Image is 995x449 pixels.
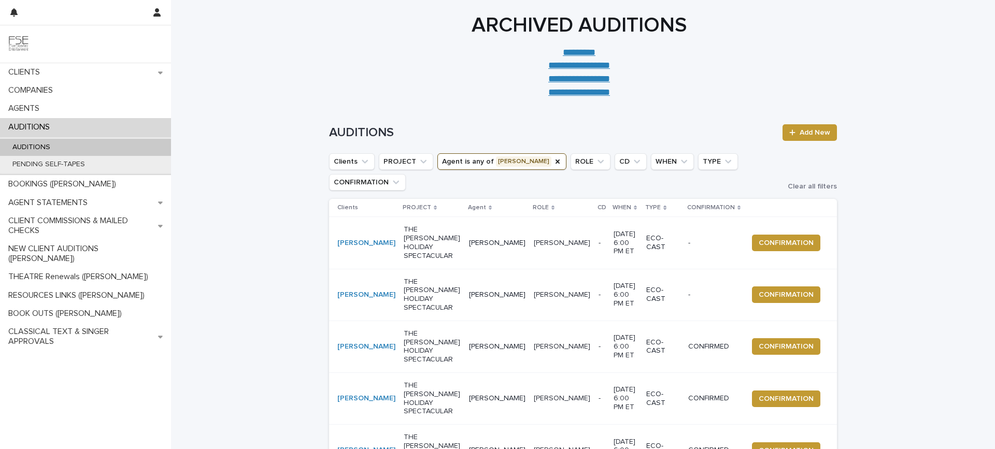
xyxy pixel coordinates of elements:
p: CONFIRMATION [687,202,735,213]
p: CLASSICAL TEXT & SINGER APPROVALS [4,327,158,346]
p: THE [PERSON_NAME] HOLIDAY SPECTACULAR [404,381,461,416]
p: - [599,291,605,299]
p: ECO-CAST [646,234,679,252]
p: TYPE [645,202,661,213]
a: [PERSON_NAME] [337,342,395,351]
a: [PERSON_NAME] [337,291,395,299]
p: AUDITIONS [4,143,59,152]
p: - [688,239,740,248]
p: Clients [337,202,358,213]
p: CONFIRMED [688,394,740,403]
p: BOOKINGS ([PERSON_NAME]) [4,179,124,189]
p: CLIENTS [4,67,48,77]
span: CONFIRMATION [759,238,814,248]
p: THE [PERSON_NAME] HOLIDAY SPECTACULAR [404,225,461,260]
tr: [PERSON_NAME] THE [PERSON_NAME] HOLIDAY SPECTACULAR[PERSON_NAME][PERSON_NAME][PERSON_NAME] -[DATE... [329,217,837,269]
p: WHEN [613,202,631,213]
button: CONFIRMATION [752,235,820,251]
button: Clients [329,153,375,170]
a: Add New [783,124,837,141]
p: PROJECT [403,202,431,213]
tr: [PERSON_NAME] THE [PERSON_NAME] HOLIDAY SPECTACULAR[PERSON_NAME][PERSON_NAME][PERSON_NAME] -[DATE... [329,372,837,424]
p: [DATE] 6:00 PM ET [614,334,638,359]
p: - [688,291,740,299]
p: [DATE] 6:00 PM ET [614,385,638,411]
p: ECO-CAST [646,338,679,356]
a: [PERSON_NAME] [337,239,395,248]
span: CONFIRMATION [759,394,814,404]
button: ROLE [571,153,610,170]
p: AGENTS [4,104,48,113]
p: [PERSON_NAME] [469,342,525,351]
button: WHEN [651,153,694,170]
button: CONFIRMATION [329,174,406,191]
p: Agent [468,202,486,213]
p: PENDING SELF-TAPES [4,160,93,169]
p: NEW CLIENT AUDITIONS ([PERSON_NAME]) [4,244,171,264]
p: RANDY ANDYS [534,340,592,351]
p: ECO-CAST [646,286,679,303]
p: [DATE] 6:00 PM ET [614,230,638,256]
span: Add New [800,129,830,136]
p: [PERSON_NAME] [469,394,525,403]
p: AUDITIONS [4,122,58,132]
p: ROLE [533,202,549,213]
p: CONFIRMED [688,342,740,351]
tr: [PERSON_NAME] THE [PERSON_NAME] HOLIDAY SPECTACULAR[PERSON_NAME][PERSON_NAME][PERSON_NAME] -[DATE... [329,321,837,372]
p: COMPANIES [4,85,61,95]
h1: ARCHIVED AUDITIONS [325,13,833,38]
p: BOOK OUTS ([PERSON_NAME]) [4,309,130,318]
button: Clear all filters [779,183,837,190]
h1: AUDITIONS [329,125,776,140]
p: THE [PERSON_NAME] HOLIDAY SPECTACULAR [404,278,461,312]
button: CONFIRMATION [752,390,820,407]
button: CONFIRMATION [752,286,820,303]
span: Clear all filters [788,183,837,190]
button: Agent [437,153,566,170]
span: CONFIRMATION [759,289,814,300]
button: CONFIRMATION [752,338,820,355]
p: THEATRE Renewals ([PERSON_NAME]) [4,272,157,282]
p: THE [PERSON_NAME] HOLIDAY SPECTACULAR [404,329,461,364]
button: CD [615,153,647,170]
p: CD [598,202,606,213]
p: [PERSON_NAME] [469,291,525,299]
tr: [PERSON_NAME] THE [PERSON_NAME] HOLIDAY SPECTACULAR[PERSON_NAME][PERSON_NAME][PERSON_NAME] -[DATE... [329,269,837,321]
a: [PERSON_NAME] [337,394,395,403]
p: [DATE] 6:00 PM ET [614,282,638,308]
p: RESOURCES LINKS ([PERSON_NAME]) [4,291,153,300]
p: [PERSON_NAME] [469,239,525,248]
p: - [599,342,605,351]
button: TYPE [698,153,738,170]
p: CLIENT COMMISSIONS & MAILED CHECKS [4,216,158,236]
img: 9JgRvJ3ETPGCJDhvPVA5 [8,34,29,54]
span: CONFIRMATION [759,341,814,352]
p: - [599,394,605,403]
p: RANDY ANDYS [534,392,592,403]
p: AGENT STATEMENTS [4,198,96,208]
p: ECO-CAST [646,390,679,408]
p: RANDY ANDYS [534,237,592,248]
p: - [599,239,605,248]
button: PROJECT [379,153,433,170]
p: RANDY ANDYS [534,288,592,299]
